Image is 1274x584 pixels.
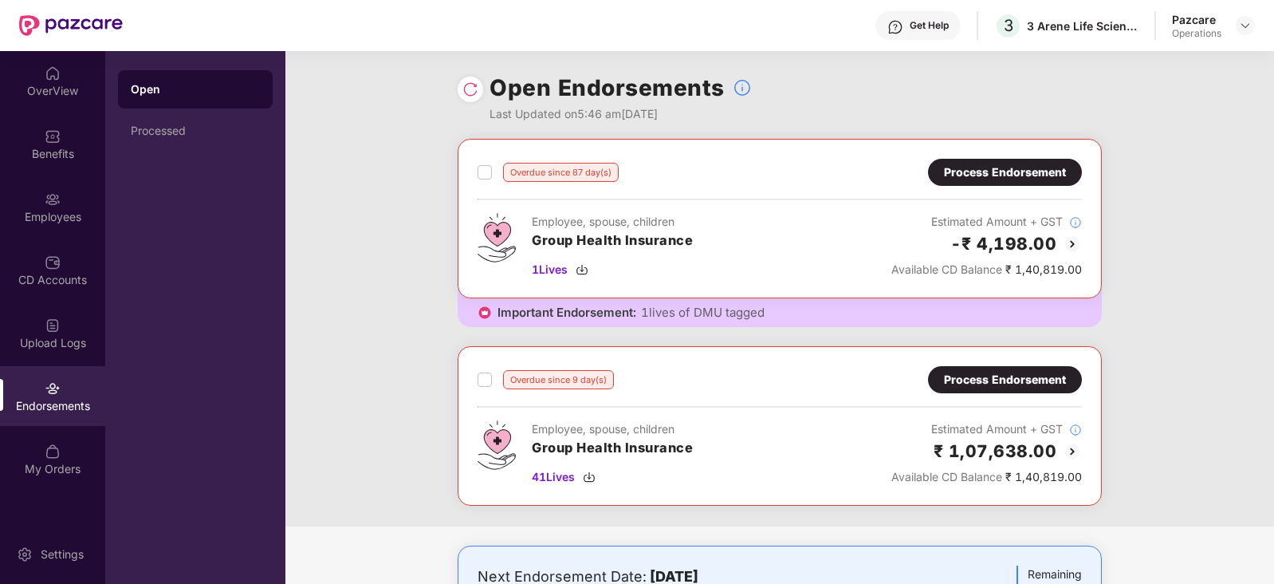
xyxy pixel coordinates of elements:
span: 1 lives of DMU tagged [641,305,765,321]
span: Important Endorsement: [497,305,636,321]
img: svg+xml;base64,PHN2ZyBpZD0iRW5kb3JzZW1lbnRzIiB4bWxucz0iaHR0cDovL3d3dy53My5vcmcvMjAwMC9zdmciIHdpZH... [45,381,61,397]
span: 41 Lives [532,468,575,486]
div: Estimated Amount + GST [891,420,1082,438]
div: Processed [131,124,260,137]
div: Overdue since 9 day(s) [503,370,614,389]
div: Open [131,81,260,97]
h3: Group Health Insurance [532,438,693,459]
img: svg+xml;base64,PHN2ZyB4bWxucz0iaHR0cDovL3d3dy53My5vcmcvMjAwMC9zdmciIHdpZHRoPSI0Ny43MTQiIGhlaWdodD... [478,420,516,470]
h2: -₹ 4,198.00 [950,231,1057,257]
img: svg+xml;base64,PHN2ZyBpZD0iSW5mb18tXzMyeDMyIiBkYXRhLW5hbWU9IkluZm8gLSAzMngzMiIgeG1sbnM9Imh0dHA6Ly... [1069,424,1082,436]
span: Available CD Balance [891,262,1002,276]
h3: Group Health Insurance [532,231,693,251]
span: 3 [1004,16,1013,35]
img: svg+xml;base64,PHN2ZyBpZD0iRG93bmxvYWQtMzJ4MzIiIHhtbG5zPSJodHRwOi8vd3d3LnczLm9yZy8yMDAwL3N2ZyIgd2... [576,263,588,276]
img: svg+xml;base64,PHN2ZyBpZD0iQmFjay0yMHgyMCIgeG1sbnM9Imh0dHA6Ly93d3cudzMub3JnLzIwMDAvc3ZnIiB3aWR0aD... [1063,442,1082,461]
img: svg+xml;base64,PHN2ZyBpZD0iQ0RfQWNjb3VudHMiIGRhdGEtbmFtZT0iQ0QgQWNjb3VudHMiIHhtbG5zPSJodHRwOi8vd3... [45,255,61,270]
img: svg+xml;base64,PHN2ZyBpZD0iRG93bmxvYWQtMzJ4MzIiIHhtbG5zPSJodHRwOi8vd3d3LnczLm9yZy8yMDAwL3N2ZyIgd2... [583,471,596,483]
div: ₹ 1,40,819.00 [891,468,1082,486]
img: svg+xml;base64,PHN2ZyBpZD0iSW5mb18tXzMyeDMyIiBkYXRhLW5hbWU9IkluZm8gLSAzMngzMiIgeG1sbnM9Imh0dHA6Ly... [733,78,752,97]
h1: Open Endorsements [490,70,725,105]
div: Process Endorsement [944,371,1066,389]
span: 1 Lives [532,261,568,278]
img: svg+xml;base64,PHN2ZyBpZD0iVXBsb2FkX0xvZ3MiIGRhdGEtbmFtZT0iVXBsb2FkIExvZ3MiIHhtbG5zPSJodHRwOi8vd3... [45,318,61,333]
div: Last Updated on 5:46 am[DATE] [490,105,752,123]
div: ₹ 1,40,819.00 [891,261,1082,278]
img: svg+xml;base64,PHN2ZyBpZD0iU2V0dGluZy0yMHgyMCIgeG1sbnM9Imh0dHA6Ly93d3cudzMub3JnLzIwMDAvc3ZnIiB3aW... [17,547,33,562]
img: svg+xml;base64,PHN2ZyB4bWxucz0iaHR0cDovL3d3dy53My5vcmcvMjAwMC9zdmciIHdpZHRoPSI0Ny43MTQiIGhlaWdodD... [478,213,516,262]
img: New Pazcare Logo [19,15,123,36]
h2: ₹ 1,07,638.00 [934,438,1057,464]
img: svg+xml;base64,PHN2ZyBpZD0iQmVuZWZpdHMiIHhtbG5zPSJodHRwOi8vd3d3LnczLm9yZy8yMDAwL3N2ZyIgd2lkdGg9Ij... [45,128,61,144]
div: Employee, spouse, children [532,420,693,438]
img: svg+xml;base64,PHN2ZyBpZD0iRHJvcGRvd24tMzJ4MzIiIHhtbG5zPSJodHRwOi8vd3d3LnczLm9yZy8yMDAwL3N2ZyIgd2... [1239,19,1252,32]
div: Get Help [910,19,949,32]
div: Overdue since 87 day(s) [503,163,619,182]
img: svg+xml;base64,PHN2ZyBpZD0iQmFjay0yMHgyMCIgeG1sbnM9Imh0dHA6Ly93d3cudzMub3JnLzIwMDAvc3ZnIiB3aWR0aD... [1063,235,1082,254]
img: svg+xml;base64,PHN2ZyBpZD0iTXlfT3JkZXJzIiBkYXRhLW5hbWU9Ik15IE9yZGVycyIgeG1sbnM9Imh0dHA6Ly93d3cudz... [45,444,61,460]
img: svg+xml;base64,PHN2ZyBpZD0iRW1wbG95ZWVzIiB4bWxucz0iaHR0cDovL3d3dy53My5vcmcvMjAwMC9zdmciIHdpZHRoPS... [45,191,61,207]
div: Operations [1172,27,1221,40]
img: svg+xml;base64,PHN2ZyBpZD0iSW5mb18tXzMyeDMyIiBkYXRhLW5hbWU9IkluZm8gLSAzMngzMiIgeG1sbnM9Imh0dHA6Ly... [1069,216,1082,229]
div: Pazcare [1172,12,1221,27]
img: svg+xml;base64,PHN2ZyBpZD0iSG9tZSIgeG1sbnM9Imh0dHA6Ly93d3cudzMub3JnLzIwMDAvc3ZnIiB3aWR0aD0iMjAiIG... [45,65,61,81]
img: icon [477,305,493,321]
div: 3 Arene Life Sciences Limited [1027,18,1138,34]
div: Process Endorsement [944,164,1066,181]
div: Employee, spouse, children [532,213,693,231]
div: Settings [36,547,88,562]
img: svg+xml;base64,PHN2ZyBpZD0iUmVsb2FkLTMyeDMyIiB4bWxucz0iaHR0cDovL3d3dy53My5vcmcvMjAwMC9zdmciIHdpZH... [462,81,478,97]
img: svg+xml;base64,PHN2ZyBpZD0iSGVscC0zMngzMiIgeG1sbnM9Imh0dHA6Ly93d3cudzMub3JnLzIwMDAvc3ZnIiB3aWR0aD... [887,19,903,35]
span: Available CD Balance [891,470,1002,483]
div: Estimated Amount + GST [891,213,1082,231]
